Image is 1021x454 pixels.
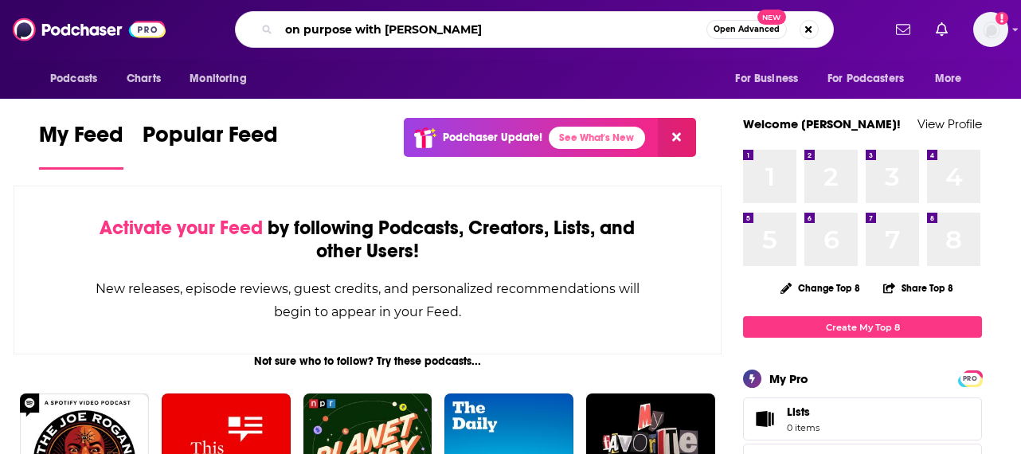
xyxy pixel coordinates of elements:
span: More [935,68,962,90]
div: Search podcasts, credits, & more... [235,11,834,48]
span: Monitoring [190,68,246,90]
button: open menu [924,64,982,94]
div: Not sure who to follow? Try these podcasts... [14,354,722,368]
span: For Business [735,68,798,90]
button: Show profile menu [973,12,1008,47]
a: View Profile [917,116,982,131]
button: open menu [39,64,118,94]
input: Search podcasts, credits, & more... [279,17,706,42]
span: Lists [787,405,820,419]
img: Podchaser - Follow, Share and Rate Podcasts [13,14,166,45]
a: Lists [743,397,982,440]
button: open menu [178,64,267,94]
button: open menu [724,64,818,94]
span: Popular Feed [143,121,278,158]
a: Welcome [PERSON_NAME]! [743,116,901,131]
a: Show notifications dropdown [890,16,917,43]
a: Show notifications dropdown [929,16,954,43]
svg: Add a profile image [996,12,1008,25]
button: open menu [817,64,927,94]
span: Open Advanced [714,25,780,33]
span: For Podcasters [827,68,904,90]
span: Podcasts [50,68,97,90]
span: PRO [960,373,980,385]
img: User Profile [973,12,1008,47]
span: 0 items [787,422,820,433]
a: Create My Top 8 [743,316,982,338]
a: Charts [116,64,170,94]
div: by following Podcasts, Creators, Lists, and other Users! [94,217,641,263]
a: Popular Feed [143,121,278,170]
button: Open AdvancedNew [706,20,787,39]
span: Logged in as kkade [973,12,1008,47]
div: My Pro [769,371,808,386]
a: See What's New [549,127,645,149]
a: PRO [960,372,980,384]
span: Activate your Feed [100,216,263,240]
button: Share Top 8 [882,272,954,303]
span: Charts [127,68,161,90]
div: New releases, episode reviews, guest credits, and personalized recommendations will begin to appe... [94,277,641,323]
button: Change Top 8 [771,278,870,298]
span: Lists [749,408,780,430]
p: Podchaser Update! [443,131,542,144]
span: My Feed [39,121,123,158]
a: My Feed [39,121,123,170]
span: New [757,10,786,25]
span: Lists [787,405,810,419]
